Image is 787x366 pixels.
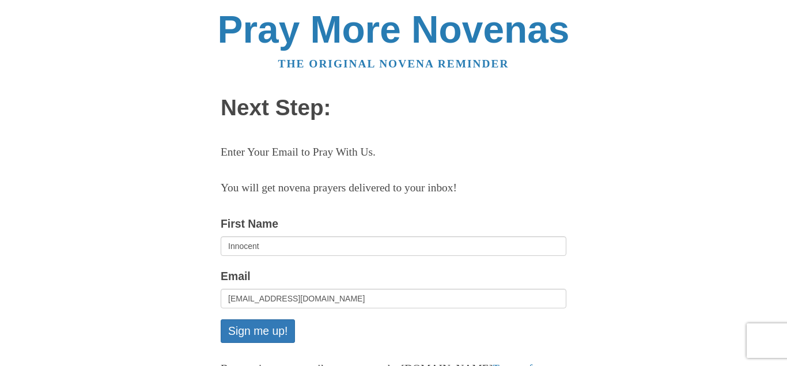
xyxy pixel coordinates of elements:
input: Optional [221,236,566,256]
h1: Next Step: [221,96,566,120]
a: The original novena reminder [278,58,509,70]
p: You will get novena prayers delivered to your inbox! [221,179,566,198]
a: Pray More Novenas [218,8,570,51]
label: Email [221,267,251,286]
p: Enter Your Email to Pray With Us. [221,143,566,162]
button: Sign me up! [221,319,295,343]
label: First Name [221,214,278,233]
